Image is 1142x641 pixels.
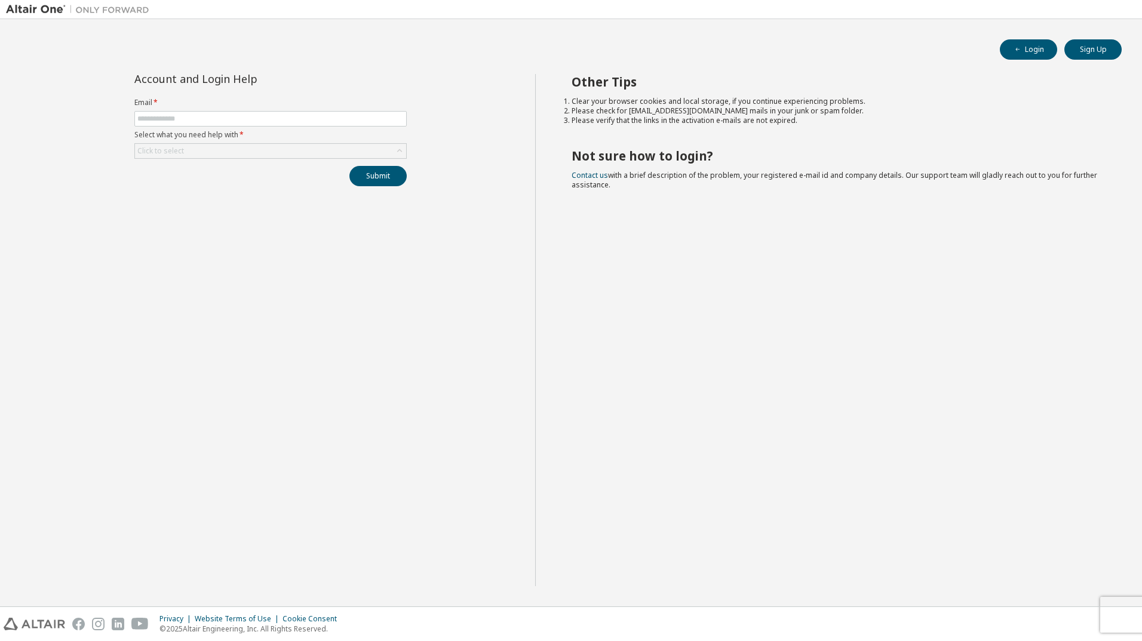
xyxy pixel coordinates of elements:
img: facebook.svg [72,618,85,630]
img: instagram.svg [92,618,105,630]
div: Cookie Consent [283,614,344,624]
label: Email [134,98,407,107]
button: Submit [349,166,407,186]
li: Please check for [EMAIL_ADDRESS][DOMAIN_NAME] mails in your junk or spam folder. [572,106,1101,116]
label: Select what you need help with [134,130,407,140]
img: altair_logo.svg [4,618,65,630]
p: © 2025 Altair Engineering, Inc. All Rights Reserved. [159,624,344,634]
div: Website Terms of Use [195,614,283,624]
img: linkedin.svg [112,618,124,630]
div: Account and Login Help [134,74,352,84]
h2: Not sure how to login? [572,148,1101,164]
img: Altair One [6,4,155,16]
li: Please verify that the links in the activation e-mails are not expired. [572,116,1101,125]
button: Login [1000,39,1057,60]
span: with a brief description of the problem, your registered e-mail id and company details. Our suppo... [572,170,1097,190]
a: Contact us [572,170,608,180]
h2: Other Tips [572,74,1101,90]
li: Clear your browser cookies and local storage, if you continue experiencing problems. [572,97,1101,106]
div: Click to select [135,144,406,158]
div: Privacy [159,614,195,624]
button: Sign Up [1064,39,1122,60]
img: youtube.svg [131,618,149,630]
div: Click to select [137,146,184,156]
